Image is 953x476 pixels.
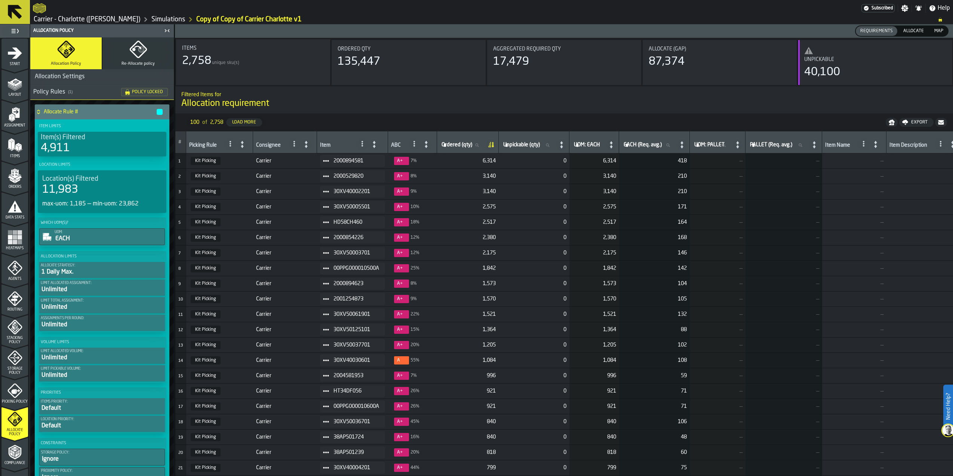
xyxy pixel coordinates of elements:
[42,199,162,208] div: max-uom: 1,185 — min-uom: 23,862
[804,57,834,62] span: Unpickable
[825,265,883,271] span: —
[178,205,181,210] span: 4
[440,219,496,225] span: 2,517
[32,28,162,33] div: Allocation Policy
[41,316,163,320] div: Assignments per round:
[748,235,819,241] span: —
[39,365,165,381] button: Limit pickable volume:Unlimited
[748,219,819,225] span: —
[889,142,927,150] div: Item Description
[41,303,163,312] div: Unlimited
[411,235,419,240] span: 12%
[572,204,616,210] span: 2,575
[191,295,221,303] span: Kit Picking
[39,228,165,245] div: PolicyFilterItem-UOM
[856,26,897,36] div: thumb
[338,55,380,68] div: 135,447
[38,161,166,169] label: Location Limits
[333,250,379,256] span: 30XV50003701
[622,140,676,150] input: label
[938,4,950,13] span: Help
[502,158,566,164] span: 0
[338,46,480,52] div: Title
[1,308,28,312] span: Routing
[38,122,166,130] label: Item Limits
[804,57,946,62] div: Title
[1,246,28,250] span: Heatmaps
[121,88,168,96] div: status-Policy Locked
[440,235,496,241] span: 2,380
[41,320,163,329] div: Unlimited
[181,98,269,110] span: Allocation requirement
[899,118,934,127] button: button-Export
[440,265,496,271] span: 1,842
[256,173,314,179] span: Carrier
[256,219,314,225] span: Carrier
[502,250,566,256] span: 0
[256,158,314,164] span: Carrier
[196,15,302,24] a: link-to-/wh/i/e074fb63-00ea-4531-a7c9-ea0a191b3e4f/simulations/ccfccd59-815c-44f3-990f-8b1673339644
[1,100,28,130] li: menu Assignment
[411,220,419,225] span: 18%
[34,15,140,24] a: link-to-/wh/i/e074fb63-00ea-4531-a7c9-ea0a191b3e4f
[151,15,185,24] a: link-to-/wh/i/e074fb63-00ea-4531-a7c9-ea0a191b3e4f
[572,140,605,150] input: label
[212,60,239,65] span: unique sku(s)
[825,219,883,225] span: —
[33,15,950,24] nav: Breadcrumb
[191,234,221,242] span: Kit Picking
[39,348,165,364] button: Limit allocated volume:Unlimited
[39,398,165,414] button: Items priority:Default
[750,142,792,148] span: label
[39,219,165,227] label: Which UOM(s)?
[622,265,687,271] span: 142
[38,132,166,156] div: stat-Item(s) Filtered
[572,250,616,256] span: 2,175
[41,451,163,455] div: Storage policy:
[191,326,221,334] span: Kit Picking
[41,469,163,473] div: Proximity policy:
[1,26,28,36] label: button-toggle-Toggle Full Menu
[41,281,163,285] div: Limit Allocated assignment:
[442,142,472,148] span: label
[191,356,221,364] span: Kit Picking
[41,367,163,371] div: Limit pickable volume:
[1,192,28,222] li: menu Data Stats
[202,119,207,125] span: of
[1,216,28,220] span: Data Stats
[572,173,616,179] span: 3,140
[333,189,379,195] span: 30XV40002201
[68,90,73,95] span: ( 1 )
[622,250,687,256] span: 146
[229,120,259,125] div: Load More
[931,28,946,34] span: Map
[39,253,165,260] label: Allocation Limits
[1,277,28,281] span: Agents
[693,235,743,241] span: —
[649,55,685,68] div: 87,374
[748,265,819,271] span: —
[210,119,223,125] span: 2,758
[935,118,947,127] button: button-
[825,189,883,195] span: —
[191,280,221,288] span: Kit Picking
[55,230,163,234] div: UOM:
[178,175,181,179] span: 2
[944,385,952,427] label: Need Help?
[857,28,896,34] span: Requirements
[622,204,687,210] span: 171
[649,46,686,52] span: Allocate (Gap)
[622,219,687,225] span: 164
[42,175,162,183] div: Title
[41,404,163,413] div: Default
[333,235,379,241] span: 2000854226
[898,4,912,12] label: button-toggle-Settings
[1,437,28,467] li: menu Compliance
[440,173,496,179] span: 3,140
[825,235,883,241] span: —
[39,262,165,278] button: Allocate Strategy:1 Daily Max.
[912,4,925,12] label: button-toggle-Notifications
[191,310,221,318] span: Kit Picking
[572,158,616,164] span: 6,314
